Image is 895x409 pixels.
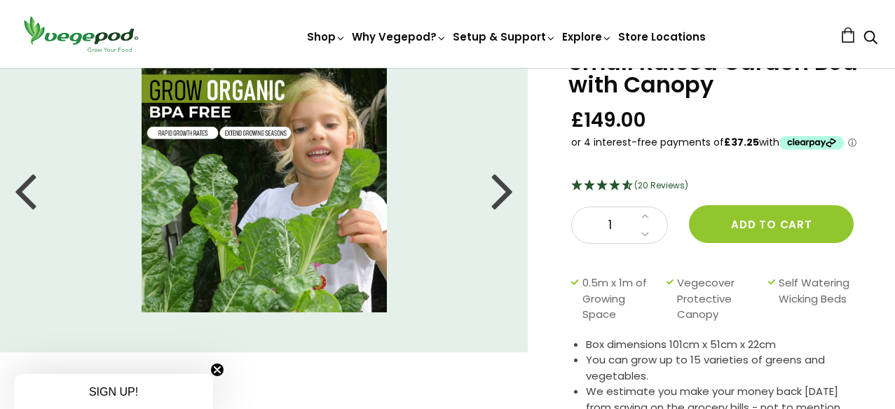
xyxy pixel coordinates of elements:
a: Why Vegepod? [352,29,447,44]
a: Explore [562,29,613,44]
span: (20 Reviews) [634,179,688,191]
span: 0.5m x 1m of Growing Space [582,275,660,323]
a: Decrease quantity by 1 [637,226,653,244]
span: Self Watering Wicking Beds [779,275,853,323]
a: Shop [307,29,346,44]
a: Increase quantity by 1 [637,207,653,226]
button: Add to cart [689,205,854,243]
div: SIGN UP!Close teaser [14,374,213,409]
div: 4.75 Stars - 20 Reviews [571,177,860,195]
button: Close teaser [210,363,224,377]
li: You can grow up to 15 varieties of greens and vegetables. [586,352,860,384]
img: Vegepod [18,14,144,54]
li: Box dimensions 101cm x 51cm x 22cm [586,337,860,353]
span: £149.00 [571,107,646,133]
span: SIGN UP! [89,386,138,398]
a: Store Locations [618,29,706,44]
a: Setup & Support [453,29,556,44]
a: Search [863,32,877,46]
span: Vegecover Protective Canopy [677,275,761,323]
span: 1 [586,216,634,235]
h1: Small Raised Garden Bed with Canopy [568,51,860,96]
img: Small Raised Garden Bed with Canopy [142,67,387,312]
